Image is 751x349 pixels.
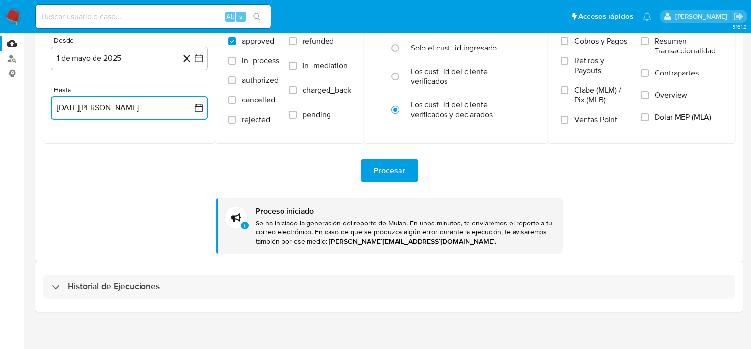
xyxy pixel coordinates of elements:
input: Buscar usuario o caso... [36,10,271,23]
p: diego.ortizcastro@mercadolibre.com.mx [675,12,730,21]
span: Alt [226,12,234,21]
button: search-icon [247,10,267,24]
span: Accesos rápidos [578,11,633,22]
span: 3.161.2 [732,23,746,31]
a: Salir [733,11,744,22]
a: Notificaciones [643,12,651,21]
span: s [239,12,242,21]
